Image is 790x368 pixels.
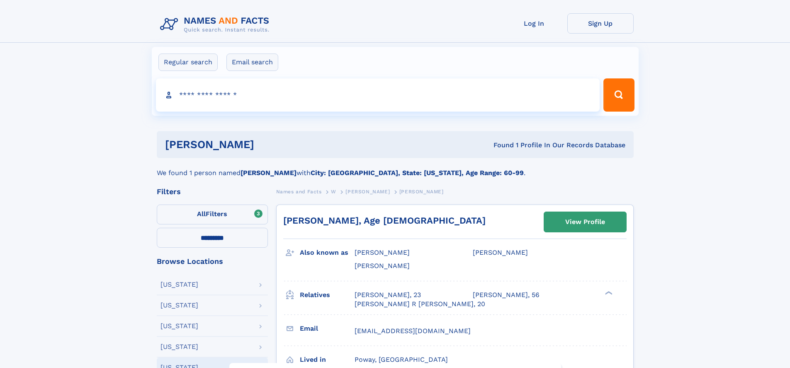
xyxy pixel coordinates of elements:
h3: Lived in [300,353,355,367]
label: Filters [157,205,268,224]
a: Names and Facts [276,186,322,197]
div: View Profile [565,212,605,232]
span: Poway, [GEOGRAPHIC_DATA] [355,356,448,363]
b: [PERSON_NAME] [241,169,297,177]
a: Log In [501,13,567,34]
div: [US_STATE] [160,323,198,329]
img: Logo Names and Facts [157,13,276,36]
a: [PERSON_NAME], 56 [473,290,540,300]
a: View Profile [544,212,626,232]
button: Search Button [603,78,634,112]
div: [US_STATE] [160,344,198,350]
span: All [197,210,206,218]
h3: Email [300,322,355,336]
a: [PERSON_NAME], Age [DEMOGRAPHIC_DATA] [283,215,486,226]
span: [PERSON_NAME] [399,189,444,195]
div: Found 1 Profile In Our Records Database [374,141,625,150]
div: [US_STATE] [160,281,198,288]
div: Browse Locations [157,258,268,265]
h3: Relatives [300,288,355,302]
label: Regular search [158,54,218,71]
span: [PERSON_NAME] [473,249,528,256]
span: [PERSON_NAME] [355,249,410,256]
div: ❯ [603,290,613,295]
span: [EMAIL_ADDRESS][DOMAIN_NAME] [355,327,471,335]
div: Filters [157,188,268,195]
h3: Also known as [300,246,355,260]
a: [PERSON_NAME] [345,186,390,197]
b: City: [GEOGRAPHIC_DATA], State: [US_STATE], Age Range: 60-99 [311,169,524,177]
a: W [331,186,336,197]
div: [US_STATE] [160,302,198,309]
h1: [PERSON_NAME] [165,139,374,150]
a: [PERSON_NAME] R [PERSON_NAME], 20 [355,300,485,309]
span: [PERSON_NAME] [355,262,410,270]
a: Sign Up [567,13,634,34]
a: [PERSON_NAME], 23 [355,290,421,300]
input: search input [156,78,600,112]
span: [PERSON_NAME] [345,189,390,195]
span: W [331,189,336,195]
label: Email search [226,54,278,71]
div: We found 1 person named with . [157,158,634,178]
